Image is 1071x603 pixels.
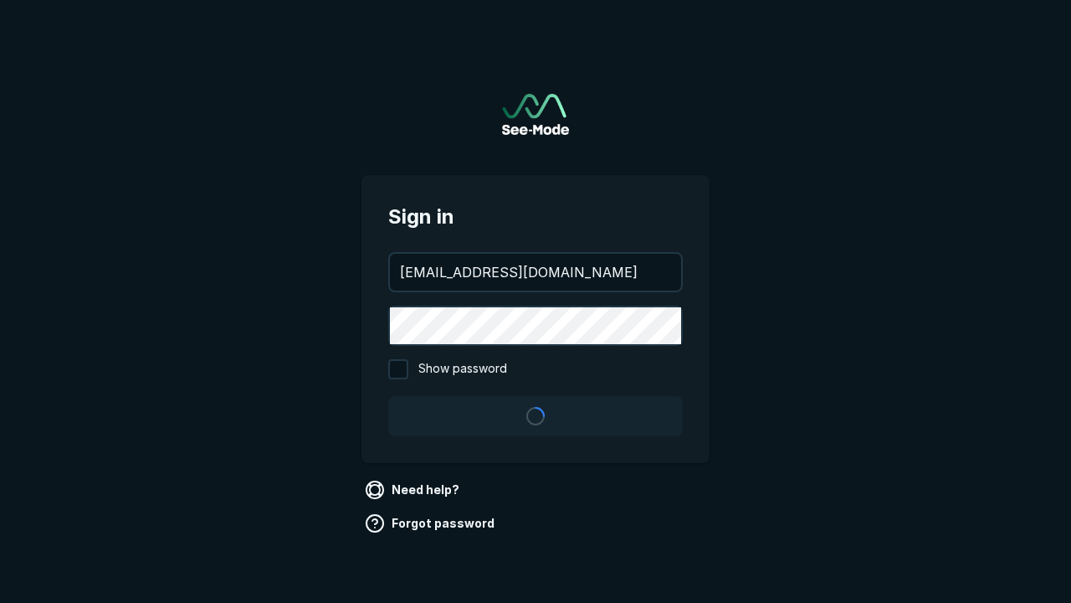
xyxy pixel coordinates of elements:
a: Need help? [361,477,466,503]
img: See-Mode Logo [502,94,569,135]
a: Go to sign in [502,94,569,135]
span: Show password [418,359,507,379]
input: your@email.com [390,254,681,291]
a: Forgot password [361,510,501,537]
span: Sign in [388,202,683,232]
